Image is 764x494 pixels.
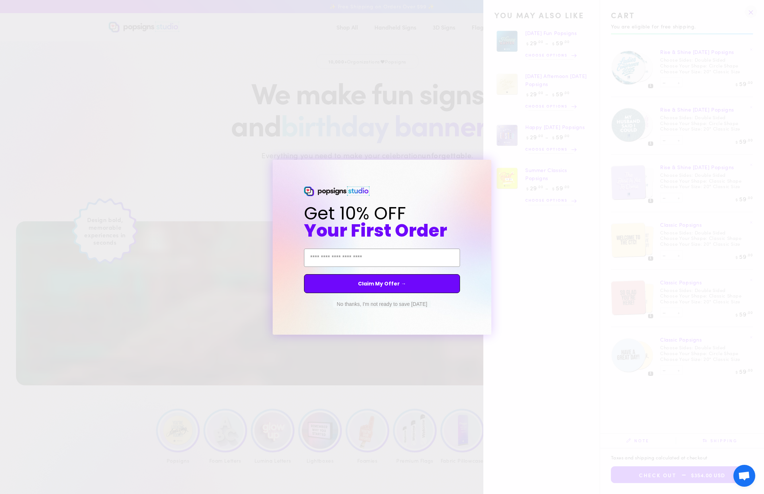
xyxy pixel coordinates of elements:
span: Get 10% OFF [304,201,406,226]
button: Claim My Offer → [304,274,460,293]
span: Your First Order [304,218,447,243]
img: Popsigns Studio [304,186,370,197]
a: Open chat [733,465,755,487]
button: No thanks, I'm not ready to save [DATE] [333,300,431,308]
